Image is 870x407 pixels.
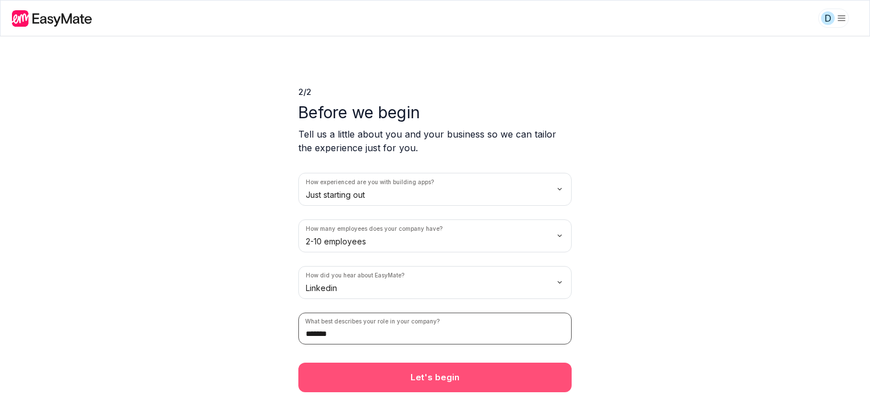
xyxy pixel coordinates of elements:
[298,363,572,392] button: Let's begin
[298,86,572,98] p: 2 / 2
[306,271,404,280] label: How did you hear about EasyMate?
[821,11,835,25] div: D
[306,178,434,186] label: How experienced are you with building apps?
[306,225,442,233] label: How many employees does your company have?
[298,127,572,155] p: Tell us a little about you and your business so we can tailor the experience just for you.
[298,102,572,123] p: Before we begin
